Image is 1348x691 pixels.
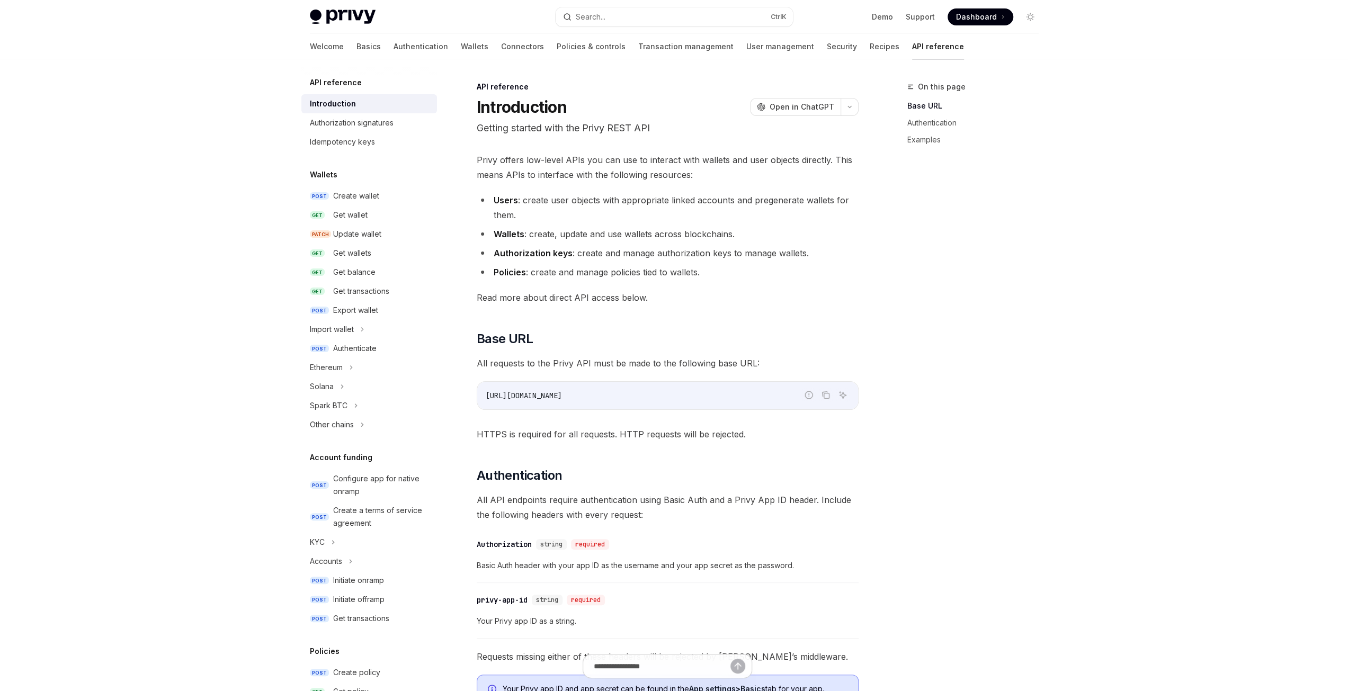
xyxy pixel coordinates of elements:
a: Idempotency keys [301,132,437,151]
span: Your Privy app ID as a string. [477,615,859,627]
div: Accounts [310,555,342,568]
div: Create policy [333,666,380,679]
a: Transaction management [638,34,734,59]
h5: Policies [310,645,340,658]
div: Create a terms of service agreement [333,504,431,530]
span: Basic Auth header with your app ID as the username and your app secret as the password. [477,559,859,572]
div: Initiate offramp [333,593,385,606]
a: Base URL [907,97,1047,114]
div: Ethereum [310,361,343,374]
span: Base URL [477,330,533,347]
h5: API reference [310,76,362,89]
img: light logo [310,10,376,24]
span: GET [310,288,325,295]
button: Open in ChatGPT [750,98,841,116]
a: Authorization signatures [301,113,437,132]
div: Configure app for native onramp [333,472,431,498]
div: API reference [477,82,859,92]
span: HTTPS is required for all requests. HTTP requests will be rejected. [477,427,859,442]
div: Authenticate [333,342,377,355]
div: required [567,595,605,605]
span: string [536,596,558,604]
div: required [571,539,609,550]
span: POST [310,669,329,677]
span: [URL][DOMAIN_NAME] [486,391,562,400]
a: Introduction [301,94,437,113]
li: : create and manage policies tied to wallets. [477,265,859,280]
span: Authentication [477,467,563,484]
a: Connectors [501,34,544,59]
span: GET [310,268,325,276]
span: POST [310,596,329,604]
span: On this page [918,80,966,93]
span: All API endpoints require authentication using Basic Auth and a Privy App ID header. Include the ... [477,492,859,522]
div: Get wallet [333,209,368,221]
strong: Authorization keys [494,248,573,258]
div: Export wallet [333,304,378,317]
a: Authentication [394,34,448,59]
a: Support [906,12,935,22]
a: POSTCreate wallet [301,186,437,205]
div: Authorization [477,539,532,550]
span: Read more about direct API access below. [477,290,859,305]
div: Authorization signatures [310,116,394,129]
button: Search...CtrlK [556,7,793,26]
span: PATCH [310,230,331,238]
span: Ctrl K [771,13,787,21]
a: POSTInitiate offramp [301,590,437,609]
span: POST [310,577,329,585]
a: User management [746,34,814,59]
span: POST [310,192,329,200]
span: Open in ChatGPT [770,102,834,112]
a: POSTGet transactions [301,609,437,628]
strong: Users [494,195,518,205]
strong: Wallets [494,229,524,239]
a: Security [827,34,857,59]
div: Idempotency keys [310,136,375,148]
a: POSTConfigure app for native onramp [301,469,437,501]
a: Recipes [870,34,899,59]
strong: Policies [494,267,526,277]
div: Update wallet [333,228,381,240]
a: Wallets [461,34,488,59]
a: GETGet wallets [301,244,437,263]
a: GETGet balance [301,263,437,282]
div: Get transactions [333,285,389,298]
li: : create, update and use wallets across blockchains. [477,227,859,241]
div: Spark BTC [310,399,347,412]
a: POSTCreate a terms of service agreement [301,501,437,533]
div: KYC [310,536,325,549]
h5: Account funding [310,451,372,464]
span: POST [310,307,329,315]
button: Copy the contents from the code block [819,388,833,402]
button: Ask AI [836,388,850,402]
li: : create user objects with appropriate linked accounts and pregenerate wallets for them. [477,193,859,222]
a: GETGet transactions [301,282,437,301]
div: privy-app-id [477,595,528,605]
p: Getting started with the Privy REST API [477,121,859,136]
div: Get balance [333,266,376,279]
span: POST [310,481,329,489]
div: Search... [576,11,605,23]
span: All requests to the Privy API must be made to the following base URL: [477,356,859,371]
li: : create and manage authorization keys to manage wallets. [477,246,859,261]
span: GET [310,249,325,257]
button: Report incorrect code [802,388,816,402]
a: Welcome [310,34,344,59]
span: Privy offers low-level APIs you can use to interact with wallets and user objects directly. This ... [477,152,859,182]
a: POSTInitiate onramp [301,571,437,590]
button: Toggle dark mode [1022,8,1039,25]
div: Get wallets [333,247,371,259]
div: Other chains [310,418,354,431]
span: POST [310,513,329,521]
span: string [540,540,563,549]
a: Demo [872,12,893,22]
div: Import wallet [310,323,354,336]
a: Dashboard [948,8,1013,25]
a: PATCHUpdate wallet [301,225,437,244]
h5: Wallets [310,168,337,181]
span: Dashboard [956,12,997,22]
a: Policies & controls [557,34,626,59]
span: GET [310,211,325,219]
div: Initiate onramp [333,574,384,587]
